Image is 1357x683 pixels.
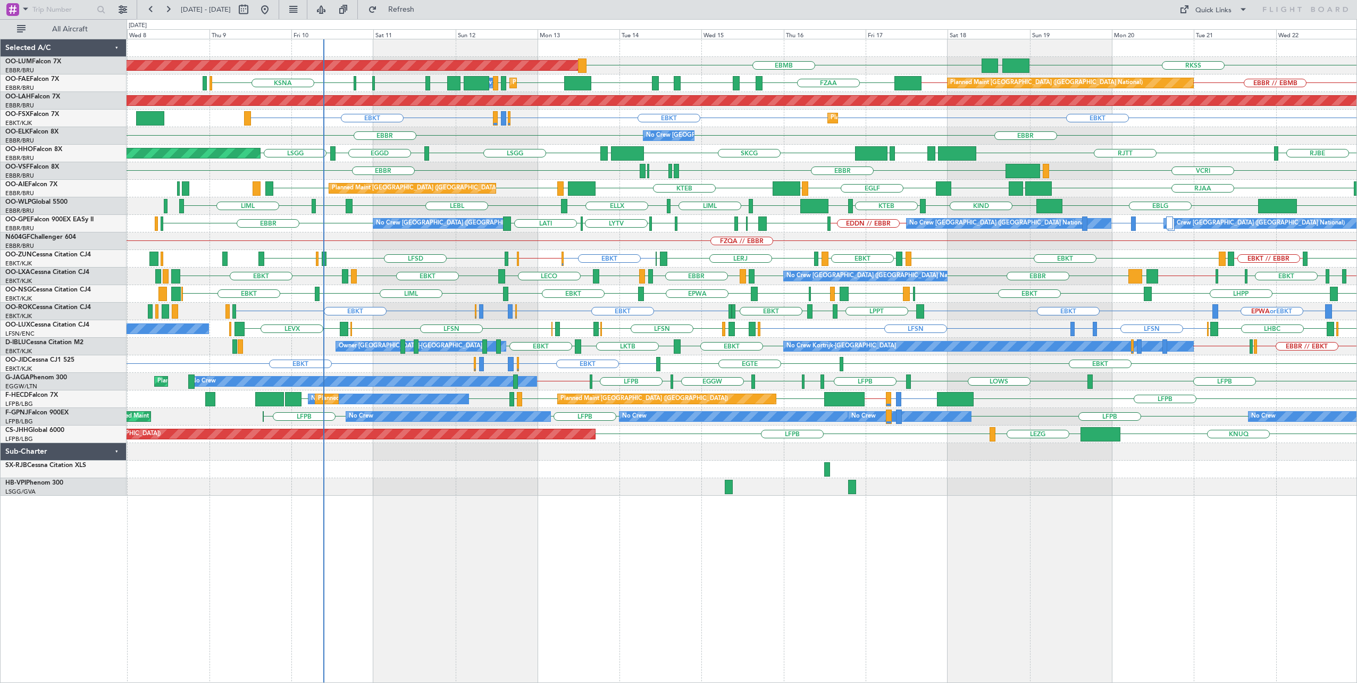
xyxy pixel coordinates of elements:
[5,269,89,276] a: OO-LXACessna Citation CJ4
[5,374,67,381] a: G-JAGAPhenom 300
[5,216,30,223] span: OO-GPE
[5,304,91,311] a: OO-ROKCessna Citation CJ4
[948,29,1029,39] div: Sat 18
[1030,29,1112,39] div: Sun 19
[1174,1,1253,18] button: Quick Links
[5,146,62,153] a: OO-HHOFalcon 8X
[5,312,32,320] a: EBKT/KJK
[5,129,29,135] span: OO-ELK
[5,365,32,373] a: EBKT/KJK
[5,322,30,328] span: OO-LUX
[5,84,34,92] a: EBBR/BRU
[363,1,427,18] button: Refresh
[5,269,30,276] span: OO-LXA
[181,5,231,14] span: [DATE] - [DATE]
[5,382,37,390] a: EGGW/LTN
[5,111,59,118] a: OO-FSXFalcon 7X
[5,234,76,240] a: N604GFChallenger 604
[5,146,33,153] span: OO-HHO
[191,373,216,389] div: No Crew
[318,391,485,407] div: Planned Maint [GEOGRAPHIC_DATA] ([GEOGRAPHIC_DATA])
[5,304,32,311] span: OO-ROK
[5,252,32,258] span: OO-ZUN
[311,391,336,407] div: No Crew
[5,189,34,197] a: EBBR/BRU
[5,410,28,416] span: F-GPNJ
[909,215,1087,231] div: No Crew [GEOGRAPHIC_DATA] ([GEOGRAPHIC_DATA] National)
[5,119,32,127] a: EBKT/KJK
[5,66,34,74] a: EBBR/BRU
[5,260,32,268] a: EBKT/KJK
[32,2,94,18] input: Trip Number
[5,76,30,82] span: OO-FAE
[157,373,325,389] div: Planned Maint [GEOGRAPHIC_DATA] ([GEOGRAPHIC_DATA])
[5,287,91,293] a: OO-NSGCessna Citation CJ4
[5,216,94,223] a: OO-GPEFalcon 900EX EASy II
[5,418,33,426] a: LFPB/LBG
[5,102,34,110] a: EBBR/BRU
[866,29,948,39] div: Fri 17
[5,76,59,82] a: OO-FAEFalcon 7X
[127,29,209,39] div: Wed 8
[5,207,34,215] a: EBBR/BRU
[129,21,147,30] div: [DATE]
[5,435,33,443] a: LFPB/LBG
[376,215,554,231] div: No Crew [GEOGRAPHIC_DATA] ([GEOGRAPHIC_DATA] National)
[5,287,32,293] span: OO-NSG
[5,400,33,408] a: LFPB/LBG
[5,94,31,100] span: OO-LAH
[12,21,115,38] button: All Aircraft
[5,322,89,328] a: OO-LUXCessna Citation CJ4
[786,338,896,354] div: No Crew Kortrijk-[GEOGRAPHIC_DATA]
[5,164,30,170] span: OO-VSF
[622,409,647,424] div: No Crew
[5,480,63,486] a: HB-VPIPhenom 300
[291,29,373,39] div: Fri 10
[5,252,91,258] a: OO-ZUNCessna Citation CJ4
[538,29,619,39] div: Mon 13
[332,180,499,196] div: Planned Maint [GEOGRAPHIC_DATA] ([GEOGRAPHIC_DATA])
[5,410,69,416] a: F-GPNJFalcon 900EX
[5,480,26,486] span: HB-VPI
[1194,29,1276,39] div: Tue 21
[786,268,965,284] div: No Crew [GEOGRAPHIC_DATA] ([GEOGRAPHIC_DATA] National)
[379,6,424,13] span: Refresh
[339,338,482,354] div: Owner [GEOGRAPHIC_DATA]-[GEOGRAPHIC_DATA]
[5,137,34,145] a: EBBR/BRU
[5,330,35,338] a: LFSN/ENC
[5,462,27,469] span: SX-RJB
[5,94,60,100] a: OO-LAHFalcon 7X
[646,128,824,144] div: No Crew [GEOGRAPHIC_DATA] ([GEOGRAPHIC_DATA] National)
[349,409,373,424] div: No Crew
[5,129,58,135] a: OO-ELKFalcon 8X
[560,391,728,407] div: Planned Maint [GEOGRAPHIC_DATA] ([GEOGRAPHIC_DATA])
[5,199,31,205] span: OO-WLP
[513,75,606,91] div: Planned Maint Melsbroek Air Base
[210,29,291,39] div: Thu 9
[5,462,86,469] a: SX-RJBCessna Citation XLS
[5,277,32,285] a: EBKT/KJK
[5,59,61,65] a: OO-LUMFalcon 7X
[5,392,29,398] span: F-HECD
[5,357,28,363] span: OO-JID
[5,427,64,434] a: CS-JHHGlobal 6000
[1195,5,1232,16] div: Quick Links
[5,164,59,170] a: OO-VSFFalcon 8X
[5,339,26,346] span: D-IBLU
[5,392,58,398] a: F-HECDFalcon 7X
[5,374,30,381] span: G-JAGA
[5,234,30,240] span: N604GF
[5,242,34,250] a: EBBR/BRU
[1251,409,1276,424] div: No Crew
[619,29,701,39] div: Tue 14
[5,339,83,346] a: D-IBLUCessna Citation M2
[5,357,74,363] a: OO-JIDCessna CJ1 525
[5,172,34,180] a: EBBR/BRU
[373,29,455,39] div: Sat 11
[5,347,32,355] a: EBKT/KJK
[784,29,866,39] div: Thu 16
[5,59,32,65] span: OO-LUM
[831,110,954,126] div: Planned Maint Kortrijk-[GEOGRAPHIC_DATA]
[28,26,112,33] span: All Aircraft
[5,295,32,303] a: EBKT/KJK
